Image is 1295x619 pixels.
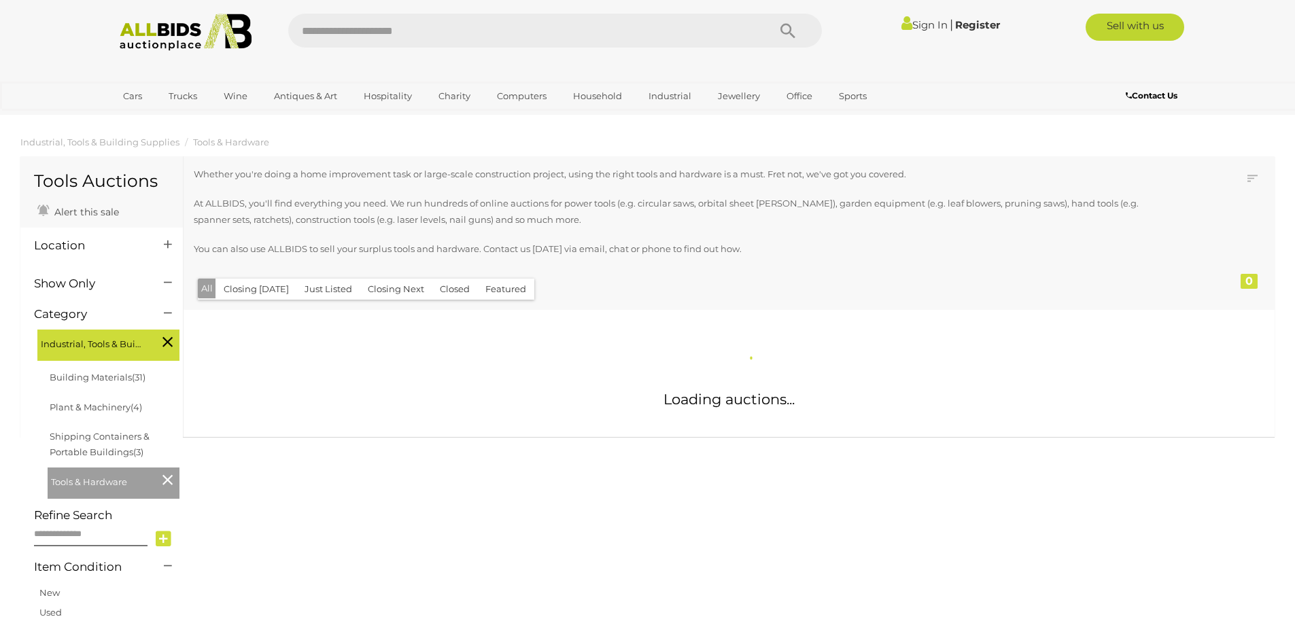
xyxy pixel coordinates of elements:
[296,279,360,300] button: Just Listed
[34,200,122,221] a: Alert this sale
[564,85,631,107] a: Household
[360,279,432,300] button: Closing Next
[112,14,260,51] img: Allbids.com.au
[39,587,60,598] a: New
[114,85,151,107] a: Cars
[132,372,145,383] span: (31)
[34,561,143,573] h4: Item Condition
[50,402,142,412] a: Plant & Machinery(4)
[355,85,421,107] a: Hospitality
[50,372,145,383] a: Building Materials(31)
[20,137,179,147] a: Industrial, Tools & Building Supplies
[830,85,876,107] a: Sports
[1086,14,1184,41] a: Sell with us
[430,85,479,107] a: Charity
[51,471,153,490] span: Tools & Hardware
[1126,90,1177,101] b: Contact Us
[754,14,822,48] button: Search
[955,18,1000,31] a: Register
[34,239,143,252] h4: Location
[34,277,143,290] h4: Show Only
[194,241,1165,257] p: You can also use ALLBIDS to sell your surplus tools and hardware. Contact us [DATE] via email, ch...
[640,85,700,107] a: Industrial
[34,509,179,522] h4: Refine Search
[901,18,948,31] a: Sign In
[194,166,1165,182] p: Whether you're doing a home improvement task or large-scale construction project, using the right...
[50,431,150,457] a: Shipping Containers & Portable Buildings(3)
[194,196,1165,228] p: At ALLBIDS, you'll find everything you need. We run hundreds of online auctions for power tools (...
[215,279,297,300] button: Closing [DATE]
[131,402,142,412] span: (4)
[1126,88,1181,103] a: Contact Us
[477,279,534,300] button: Featured
[950,17,953,32] span: |
[114,107,228,130] a: [GEOGRAPHIC_DATA]
[41,333,143,352] span: Industrial, Tools & Building Supplies
[488,85,555,107] a: Computers
[51,206,119,218] span: Alert this sale
[160,85,206,107] a: Trucks
[198,279,216,298] button: All
[265,85,346,107] a: Antiques & Art
[663,391,795,408] span: Loading auctions...
[432,279,478,300] button: Closed
[1241,274,1258,289] div: 0
[133,446,143,457] span: (3)
[34,172,169,191] h1: Tools Auctions
[215,85,256,107] a: Wine
[778,85,821,107] a: Office
[39,607,62,618] a: Used
[709,85,769,107] a: Jewellery
[193,137,269,147] a: Tools & Hardware
[34,308,143,321] h4: Category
